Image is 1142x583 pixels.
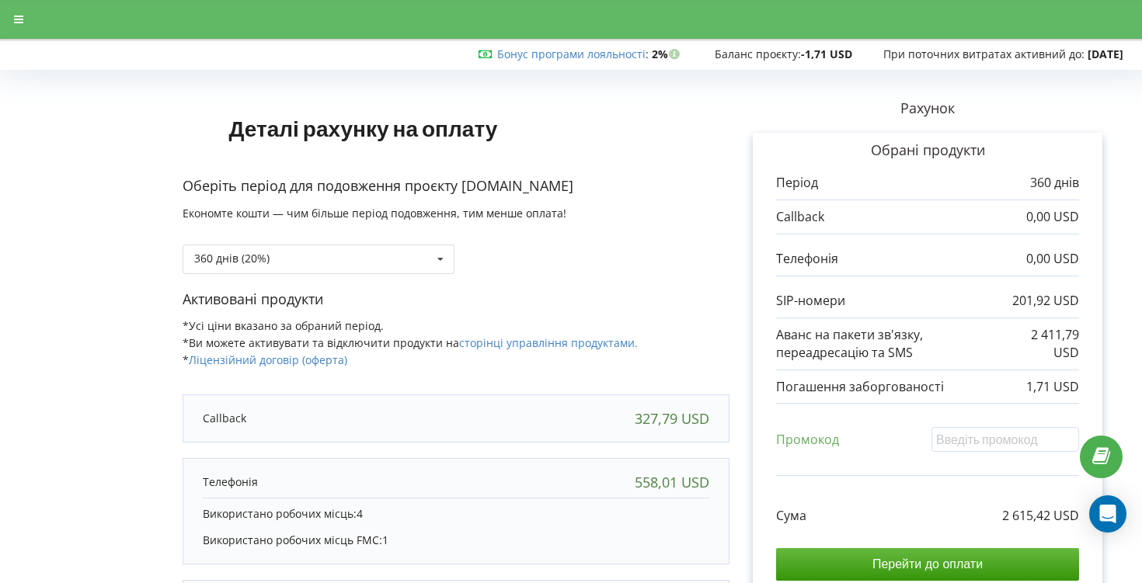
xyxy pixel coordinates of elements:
[776,208,824,226] p: Callback
[183,206,566,220] span: Економте кошти — чим більше період подовження, тим менше оплата!
[1015,326,1080,362] p: 2 411,79 USD
[189,352,347,367] a: Ліцензійний договір (оферта)
[652,47,684,61] strong: 2%
[497,47,649,61] span: :
[1089,495,1126,533] div: Open Intercom Messenger
[357,506,363,521] span: 4
[776,174,818,192] p: Період
[497,47,646,61] a: Бонус програми лояльності
[715,47,801,61] span: Баланс проєкту:
[459,335,638,350] a: сторінці управління продуктами.
[776,507,806,525] p: Сума
[203,411,246,426] p: Callback
[776,326,1015,362] p: Аванс на пакети зв'язку, переадресацію та SMS
[776,548,1079,581] input: Перейти до оплати
[1026,378,1079,396] p: 1,71 USD
[382,533,388,547] span: 1
[776,250,838,268] p: Телефонія
[203,506,709,522] p: Використано робочих місць:
[801,47,852,61] strong: -1,71 USD
[635,411,709,426] div: 327,79 USD
[776,378,944,396] p: Погашення заборгованості
[1030,174,1079,192] p: 360 днів
[1002,507,1079,525] p: 2 615,42 USD
[776,431,839,449] p: Промокод
[203,533,709,548] p: Використано робочих місць FMC:
[635,474,709,490] div: 558,01 USD
[183,290,729,310] p: Активовані продукти
[203,474,258,490] p: Телефонія
[1026,208,1079,226] p: 0,00 USD
[729,99,1126,119] p: Рахунок
[183,91,544,165] h1: Деталі рахунку на оплату
[883,47,1085,61] span: При поточних витратах активний до:
[183,318,384,333] span: *Усі ціни вказано за обраний період.
[183,335,638,350] span: *Ви можете активувати та відключити продукти на
[931,427,1079,451] input: Введіть промокод
[776,141,1079,161] p: Обрані продукти
[183,176,729,196] p: Оберіть період для подовження проєкту [DOMAIN_NAME]
[1088,47,1123,61] strong: [DATE]
[1012,292,1079,310] p: 201,92 USD
[776,292,845,310] p: SIP-номери
[1026,250,1079,268] p: 0,00 USD
[194,253,270,264] div: 360 днів (20%)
